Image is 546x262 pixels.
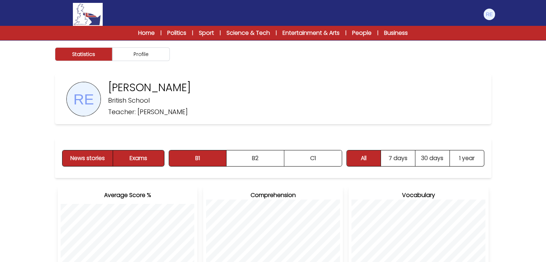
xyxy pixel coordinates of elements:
[112,47,170,61] button: Profile
[206,191,340,200] h3: Comprehension
[61,191,195,200] h3: Average Score %
[220,29,221,37] span: |
[51,3,125,26] a: Logo
[351,191,485,200] h3: Vocabulary
[169,150,227,166] button: B1
[192,29,193,37] span: |
[167,29,186,37] a: Politics
[160,29,162,37] span: |
[283,29,340,37] a: Entertainment & Arts
[415,150,450,166] button: 30 days
[347,150,381,166] button: All
[138,29,155,37] a: Home
[108,95,150,106] p: British School
[276,29,277,37] span: |
[108,81,191,94] p: [PERSON_NAME]
[377,29,378,37] span: |
[73,3,102,26] img: Logo
[484,9,495,20] img: Riccardo Erroi
[55,47,112,61] button: Statistics
[384,29,408,37] a: Business
[227,29,270,37] a: Science & Tech
[345,29,346,37] span: |
[67,82,101,116] img: UserPhoto
[381,150,415,166] button: 7 days
[113,150,164,166] button: Exams
[450,150,484,166] button: 1 year
[284,150,342,166] button: C1
[199,29,214,37] a: Sport
[352,29,372,37] a: People
[227,150,284,166] button: B2
[108,107,188,117] p: Teacher: [PERSON_NAME]
[62,150,113,166] button: News stories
